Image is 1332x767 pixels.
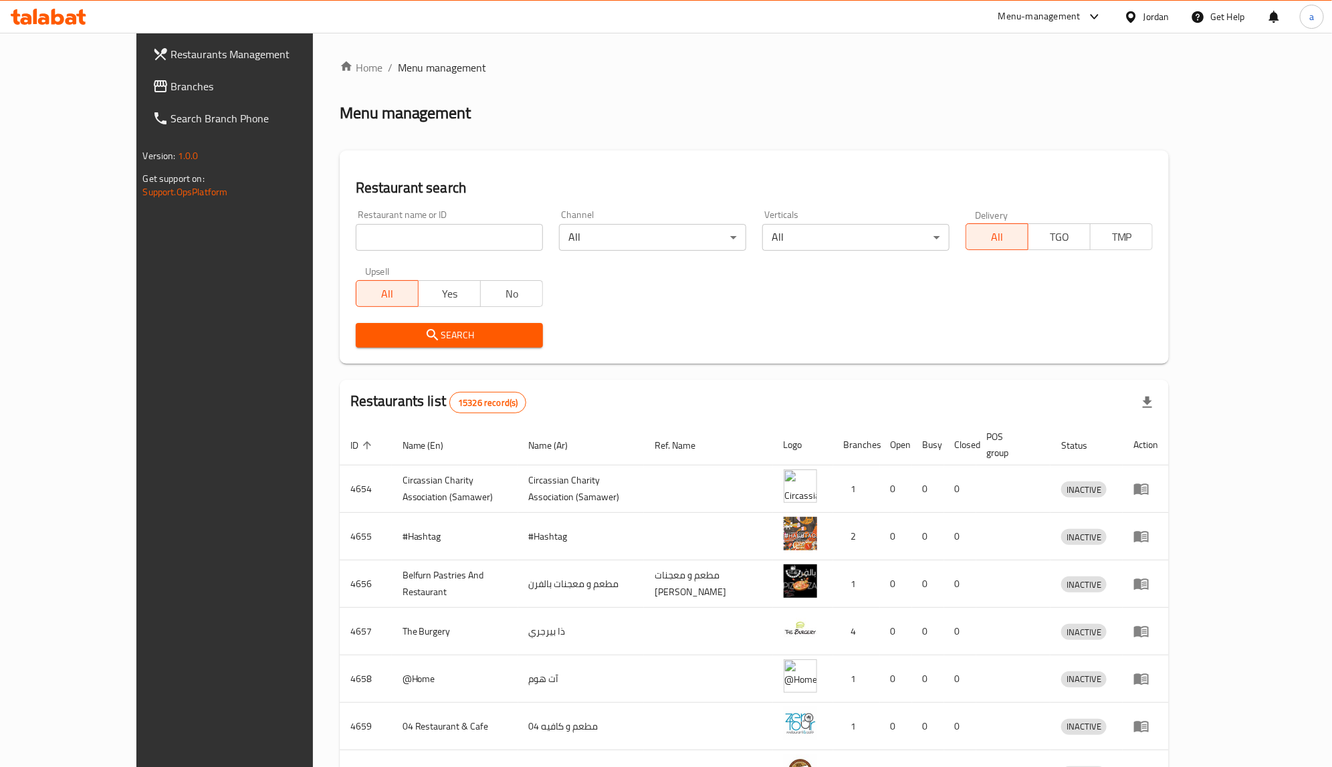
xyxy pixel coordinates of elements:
span: Search Branch Phone [171,110,348,126]
div: INACTIVE [1061,719,1107,735]
td: 0 [944,703,976,750]
span: INACTIVE [1061,482,1107,498]
td: مطعم و معجنات بالفرن [518,560,645,608]
span: ID [350,437,376,453]
td: مطعم و كافيه 04 [518,703,645,750]
td: 0 [944,465,976,513]
span: Menu management [398,60,487,76]
div: Menu [1133,528,1158,544]
td: #Hashtag [518,513,645,560]
a: Home [340,60,382,76]
div: INACTIVE [1061,671,1107,687]
td: 0 [944,513,976,560]
td: 0 [912,703,944,750]
div: Menu [1133,481,1158,497]
th: Action [1123,425,1169,465]
span: All [972,227,1023,247]
span: Name (Ar) [529,437,586,453]
a: Support.OpsPlatform [143,183,228,201]
div: Export file [1131,387,1163,419]
td: 0 [880,560,912,608]
td: 0 [912,465,944,513]
span: Name (En) [403,437,461,453]
a: Branches [142,70,359,102]
button: TGO [1028,223,1091,250]
img: The Burgery [784,612,817,645]
div: INACTIVE [1061,624,1107,640]
span: INACTIVE [1061,577,1107,592]
div: All [559,224,746,251]
td: 0 [912,655,944,703]
td: The Burgery [392,608,518,655]
img: Belfurn Pastries And Restaurant [784,564,817,598]
td: ​Circassian ​Charity ​Association​ (Samawer) [392,465,518,513]
span: No [486,284,538,304]
td: 4 [833,608,880,655]
td: 4657 [340,608,392,655]
span: Search [366,327,532,344]
span: Yes [424,284,475,304]
h2: Menu management [340,102,471,124]
button: Search [356,323,543,348]
td: ذا بيرجري [518,608,645,655]
span: Restaurants Management [171,46,348,62]
td: Belfurn Pastries And Restaurant [392,560,518,608]
h2: Restaurant search [356,178,1153,198]
div: Menu [1133,671,1158,687]
td: 0 [880,513,912,560]
div: Menu [1133,718,1158,734]
td: 0 [944,560,976,608]
span: INACTIVE [1061,671,1107,687]
button: TMP [1090,223,1153,250]
span: 1.0.0 [178,147,199,165]
a: Search Branch Phone [142,102,359,134]
input: Search for restaurant name or ID.. [356,224,543,251]
td: ​Circassian ​Charity ​Association​ (Samawer) [518,465,645,513]
a: Restaurants Management [142,38,359,70]
td: 04 Restaurant & Cafe [392,703,518,750]
div: Jordan [1143,9,1170,24]
td: 2 [833,513,880,560]
span: a [1309,9,1314,24]
img: 04 Restaurant & Cafe [784,707,817,740]
td: #Hashtag [392,513,518,560]
td: 1 [833,560,880,608]
div: Menu [1133,576,1158,592]
th: Busy [912,425,944,465]
button: All [966,223,1028,250]
td: 1 [833,703,880,750]
img: ​Circassian ​Charity ​Association​ (Samawer) [784,469,817,503]
td: 4654 [340,465,392,513]
span: TGO [1034,227,1085,247]
span: TMP [1096,227,1147,247]
span: Ref. Name [655,437,713,453]
td: @Home [392,655,518,703]
td: مطعم و معجنات [PERSON_NAME] [644,560,772,608]
img: #Hashtag [784,517,817,550]
label: Delivery [975,210,1008,219]
label: Upsell [365,267,390,276]
th: Branches [833,425,880,465]
div: Total records count [449,392,526,413]
th: Logo [773,425,833,465]
td: 1 [833,465,880,513]
span: POS group [987,429,1035,461]
span: Version: [143,147,176,165]
td: 4658 [340,655,392,703]
td: 0 [880,608,912,655]
span: Status [1061,437,1105,453]
td: 0 [944,655,976,703]
td: آت هوم [518,655,645,703]
span: 15326 record(s) [450,397,526,409]
nav: breadcrumb [340,60,1170,76]
td: 0 [912,513,944,560]
td: 4655 [340,513,392,560]
span: All [362,284,413,304]
th: Open [880,425,912,465]
div: Menu [1133,623,1158,639]
span: INACTIVE [1061,530,1107,545]
td: 4659 [340,703,392,750]
button: Yes [418,280,481,307]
